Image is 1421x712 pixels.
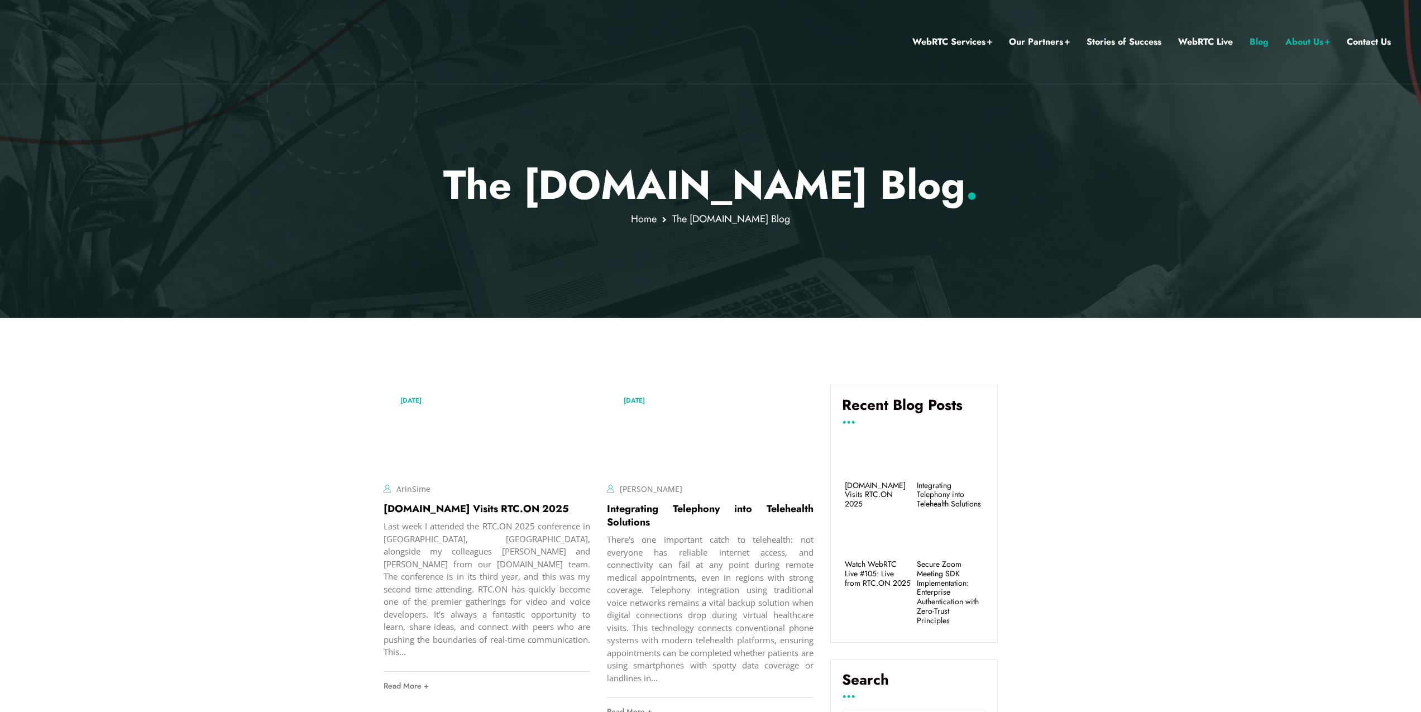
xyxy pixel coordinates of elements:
[1009,35,1070,49] a: Our Partners
[917,560,983,625] a: Secure Zoom Meeting SDK Implementation: Enterprise Authentication with Zero-Trust Principles
[845,560,911,587] a: Watch WebRTC Live #105: Live from RTC.ON 2025
[396,484,430,494] a: ArinSime
[1285,35,1330,49] a: About Us
[384,385,590,469] img: image
[1250,35,1269,49] a: Blog
[842,671,986,697] label: Search
[912,35,992,49] a: WebRTC Services
[607,533,814,684] div: There's one important catch to telehealth: not everyone has reliable internet access, and connect...
[384,501,569,516] a: [DOMAIN_NAME] Visits RTC.ON 2025
[1178,35,1233,49] a: WebRTC Live
[620,484,682,494] a: [PERSON_NAME]
[607,385,814,469] img: image
[631,212,657,226] a: Home
[917,481,983,509] a: Integrating Telephony into Telehealth Solutions
[1087,35,1161,49] a: Stories of Success
[607,501,814,529] a: Integrating Telephony into Telehealth Solutions
[1347,35,1391,49] a: Contact Us
[842,396,986,422] h4: Recent Blog Posts
[845,481,911,509] a: [DOMAIN_NAME] Visits RTC.ON 2025
[395,393,427,408] a: [DATE]
[384,161,1037,209] p: The [DOMAIN_NAME] Blog
[384,520,590,658] div: Last week I attended the RTC.ON 2025 conference in [GEOGRAPHIC_DATA], [GEOGRAPHIC_DATA], alongsid...
[618,393,650,408] a: [DATE]
[384,672,590,700] a: Read More +
[965,156,978,214] span: .
[672,212,790,226] span: The [DOMAIN_NAME] Blog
